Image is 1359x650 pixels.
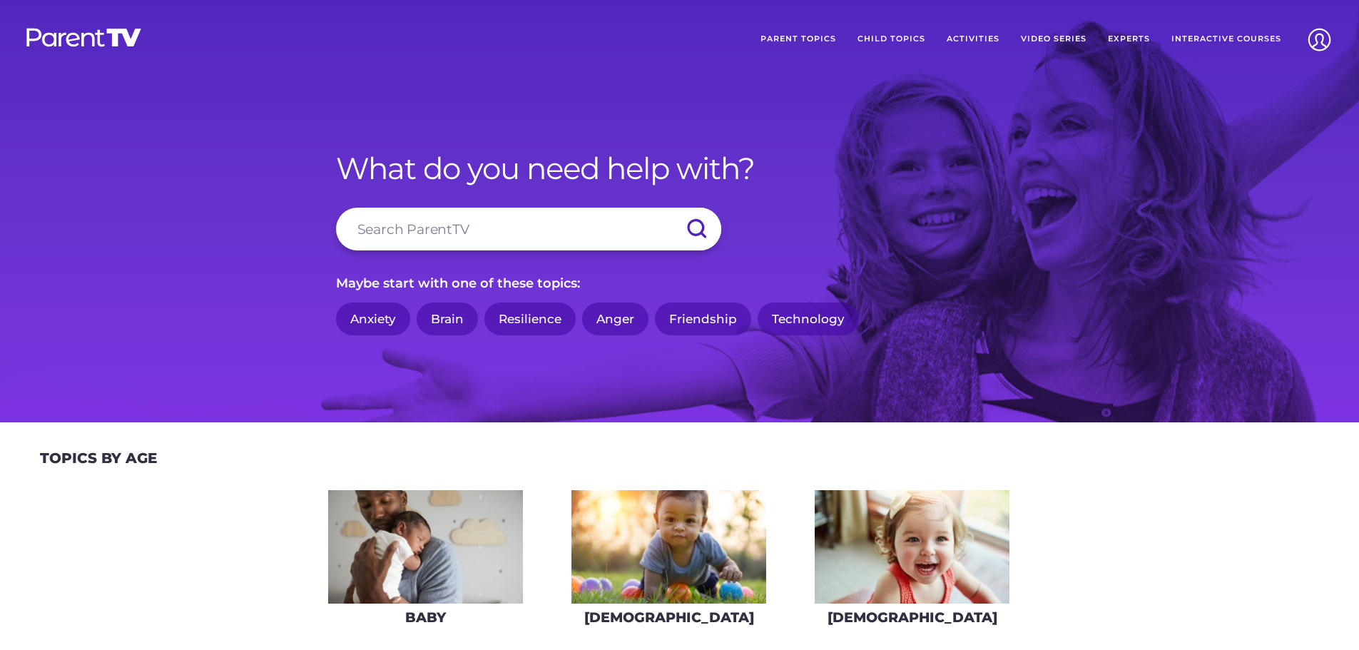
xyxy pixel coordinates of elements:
[336,303,410,336] a: Anxiety
[758,303,859,336] a: Technology
[336,151,1024,186] h1: What do you need help with?
[484,303,576,336] a: Resilience
[750,21,847,57] a: Parent Topics
[571,490,766,604] img: iStock-620709410-275x160.jpg
[1301,21,1338,58] img: Account
[417,303,478,336] a: Brain
[815,490,1009,604] img: iStock-678589610_super-275x160.jpg
[847,21,936,57] a: Child Topics
[336,208,721,250] input: Search ParentTV
[582,303,648,336] a: Anger
[1097,21,1161,57] a: Experts
[1010,21,1097,57] a: Video Series
[25,27,143,48] img: parenttv-logo-white.4c85aaf.svg
[40,450,157,467] h2: Topics By Age
[336,272,1024,295] p: Maybe start with one of these topics:
[828,609,997,626] h3: [DEMOGRAPHIC_DATA]
[327,489,524,636] a: Baby
[936,21,1010,57] a: Activities
[671,208,721,250] input: Submit
[328,490,523,604] img: AdobeStock_144860523-275x160.jpeg
[814,489,1010,636] a: [DEMOGRAPHIC_DATA]
[1161,21,1292,57] a: Interactive Courses
[655,303,751,336] a: Friendship
[571,489,767,636] a: [DEMOGRAPHIC_DATA]
[405,609,446,626] h3: Baby
[584,609,754,626] h3: [DEMOGRAPHIC_DATA]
